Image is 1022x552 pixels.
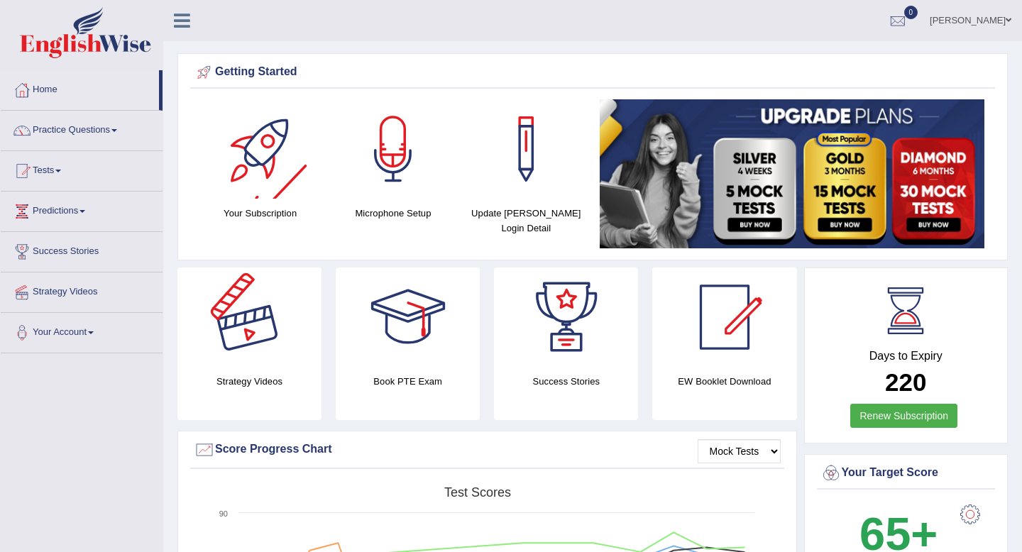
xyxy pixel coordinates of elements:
div: Getting Started [194,62,991,83]
h4: Update [PERSON_NAME] Login Detail [467,206,586,236]
a: Practice Questions [1,111,163,146]
a: Tests [1,151,163,187]
h4: Book PTE Exam [336,374,480,389]
img: small5.jpg [600,99,984,248]
a: Success Stories [1,232,163,267]
h4: EW Booklet Download [652,374,796,389]
h4: Days to Expiry [820,350,992,363]
a: Renew Subscription [850,404,957,428]
h4: Microphone Setup [334,206,452,221]
tspan: Test scores [444,485,511,499]
div: Score Progress Chart [194,439,781,460]
a: Predictions [1,192,163,227]
h4: Success Stories [494,374,638,389]
h4: Your Subscription [201,206,319,221]
a: Strategy Videos [1,272,163,308]
span: 0 [904,6,918,19]
text: 90 [219,509,228,518]
a: Your Account [1,313,163,348]
h4: Strategy Videos [177,374,322,389]
a: Home [1,70,159,106]
b: 220 [885,368,926,396]
div: Your Target Score [820,463,992,484]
